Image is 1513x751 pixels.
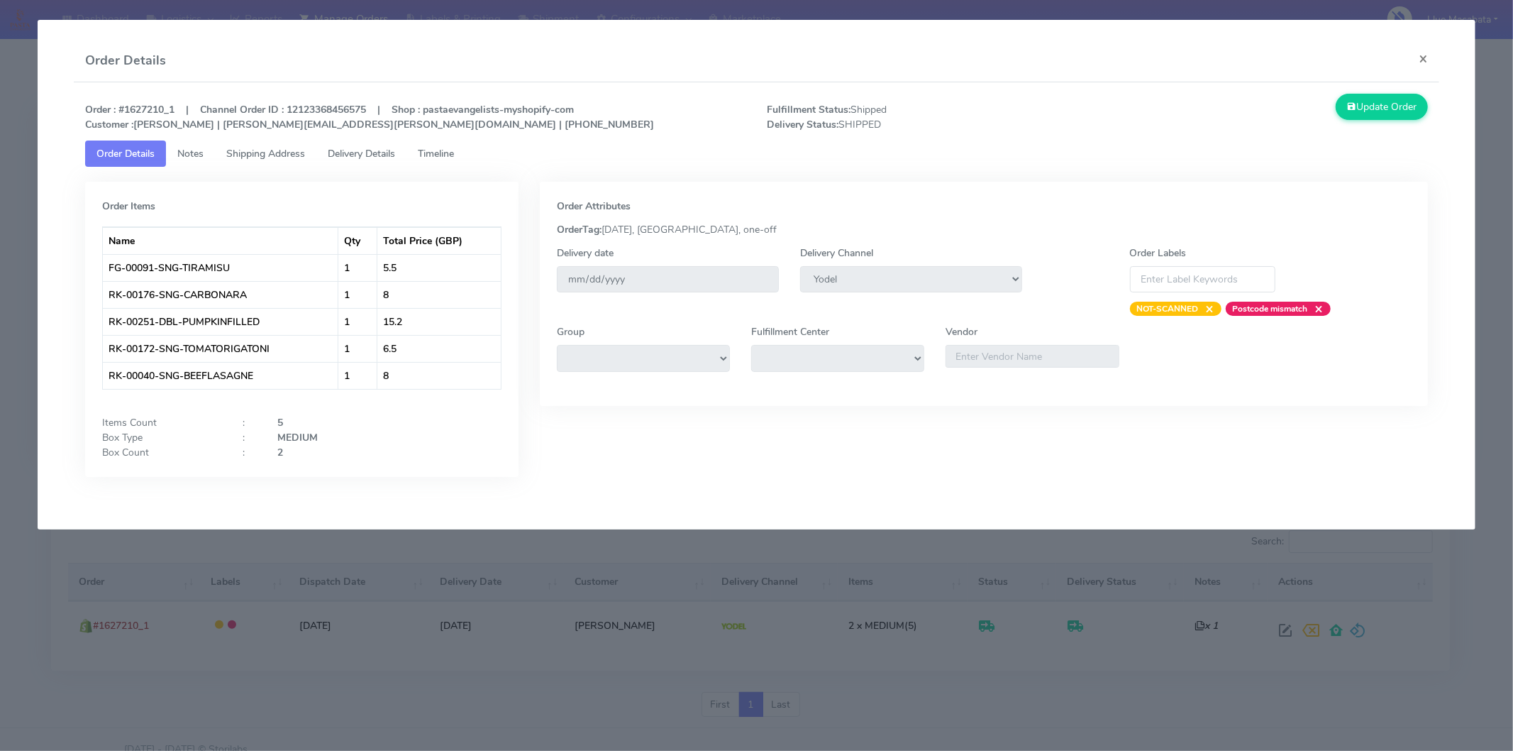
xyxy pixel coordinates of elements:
[103,227,338,254] th: Name
[1130,246,1187,261] label: Order Labels
[1336,94,1428,120] button: Update Order
[546,222,1421,237] div: [DATE], [GEOGRAPHIC_DATA], one-off
[1130,266,1276,292] input: Enter Label Keywords
[338,281,377,308] td: 1
[338,227,377,254] th: Qty
[557,223,602,236] strong: OrderTag:
[1199,302,1214,316] span: ×
[92,430,232,445] div: Box Type
[232,445,267,460] div: :
[756,102,1097,132] span: Shipped SHIPPED
[177,147,204,160] span: Notes
[92,445,232,460] div: Box Count
[377,254,501,281] td: 5.5
[277,416,283,429] strong: 5
[557,324,584,339] label: Group
[1407,40,1439,77] button: Close
[277,446,283,459] strong: 2
[328,147,395,160] span: Delivery Details
[85,141,1428,167] ul: Tabs
[277,431,318,444] strong: MEDIUM
[1233,303,1308,314] strong: Postcode mismatch
[226,147,305,160] span: Shipping Address
[377,335,501,362] td: 6.5
[102,199,155,213] strong: Order Items
[800,246,873,261] label: Delivery Channel
[85,51,166,70] h4: Order Details
[418,147,454,160] span: Timeline
[232,430,267,445] div: :
[1308,302,1324,316] span: ×
[1137,303,1199,314] strong: NOT-SCANNED
[92,415,232,430] div: Items Count
[338,308,377,335] td: 1
[557,246,614,261] label: Delivery date
[377,362,501,389] td: 8
[946,345,1119,368] input: Enter Vendor Name
[85,118,133,131] strong: Customer :
[377,308,501,335] td: 15.2
[103,362,338,389] td: RK-00040-SNG-BEEFLASAGNE
[557,199,631,213] strong: Order Attributes
[377,227,501,254] th: Total Price (GBP)
[338,335,377,362] td: 1
[751,324,829,339] label: Fulfillment Center
[103,281,338,308] td: RK-00176-SNG-CARBONARA
[338,362,377,389] td: 1
[232,415,267,430] div: :
[96,147,155,160] span: Order Details
[103,308,338,335] td: RK-00251-DBL-PUMPKINFILLED
[946,324,977,339] label: Vendor
[103,254,338,281] td: FG-00091-SNG-TIRAMISU
[767,118,838,131] strong: Delivery Status:
[85,103,654,131] strong: Order : #1627210_1 | Channel Order ID : 12123368456575 | Shop : pastaevangelists-myshopify-com [P...
[338,254,377,281] td: 1
[103,335,338,362] td: RK-00172-SNG-TOMATORIGATONI
[767,103,850,116] strong: Fulfillment Status:
[377,281,501,308] td: 8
